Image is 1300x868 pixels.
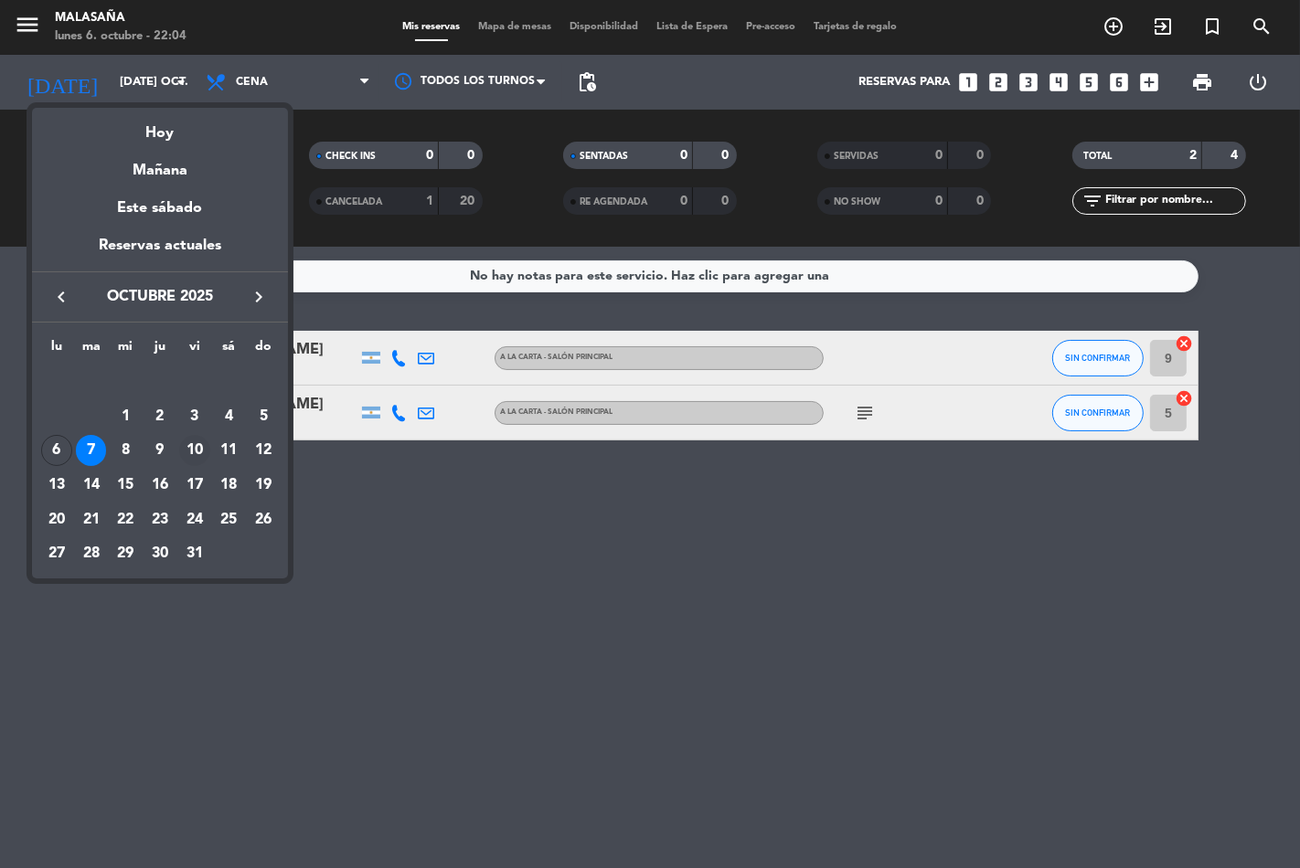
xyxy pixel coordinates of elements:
[212,468,247,503] td: 18 de octubre de 2025
[144,435,176,466] div: 9
[246,503,281,537] td: 26 de octubre de 2025
[248,401,279,432] div: 5
[74,503,109,537] td: 21 de octubre de 2025
[74,434,109,469] td: 7 de octubre de 2025
[32,145,288,183] div: Mañana
[39,537,74,572] td: 27 de octubre de 2025
[110,470,141,501] div: 15
[76,470,107,501] div: 14
[246,336,281,365] th: domingo
[212,336,247,365] th: sábado
[41,470,72,501] div: 13
[74,537,109,572] td: 28 de octubre de 2025
[213,401,244,432] div: 4
[212,503,247,537] td: 25 de octubre de 2025
[177,537,212,572] td: 31 de octubre de 2025
[213,470,244,501] div: 18
[32,234,288,271] div: Reservas actuales
[41,538,72,569] div: 27
[179,538,210,569] div: 31
[108,503,143,537] td: 22 de octubre de 2025
[143,399,177,434] td: 2 de octubre de 2025
[110,538,141,569] div: 29
[32,108,288,145] div: Hoy
[177,468,212,503] td: 17 de octubre de 2025
[76,435,107,466] div: 7
[108,336,143,365] th: miércoles
[108,434,143,469] td: 8 de octubre de 2025
[144,538,176,569] div: 30
[246,399,281,434] td: 5 de octubre de 2025
[39,336,74,365] th: lunes
[242,285,275,309] button: keyboard_arrow_right
[143,336,177,365] th: jueves
[108,468,143,503] td: 15 de octubre de 2025
[248,435,279,466] div: 12
[41,504,72,535] div: 20
[213,504,244,535] div: 25
[212,399,247,434] td: 4 de octubre de 2025
[78,285,242,309] span: octubre 2025
[179,504,210,535] div: 24
[177,503,212,537] td: 24 de octubre de 2025
[110,504,141,535] div: 22
[179,401,210,432] div: 3
[74,468,109,503] td: 14 de octubre de 2025
[110,401,141,432] div: 1
[248,470,279,501] div: 19
[32,183,288,234] div: Este sábado
[177,434,212,469] td: 10 de octubre de 2025
[177,336,212,365] th: viernes
[246,468,281,503] td: 19 de octubre de 2025
[143,537,177,572] td: 30 de octubre de 2025
[248,286,270,308] i: keyboard_arrow_right
[39,365,281,399] td: OCT.
[76,504,107,535] div: 21
[108,537,143,572] td: 29 de octubre de 2025
[144,504,176,535] div: 23
[213,435,244,466] div: 11
[143,434,177,469] td: 9 de octubre de 2025
[41,435,72,466] div: 6
[110,435,141,466] div: 8
[39,468,74,503] td: 13 de octubre de 2025
[39,503,74,537] td: 20 de octubre de 2025
[144,401,176,432] div: 2
[179,470,210,501] div: 17
[39,434,74,469] td: 6 de octubre de 2025
[143,468,177,503] td: 16 de octubre de 2025
[248,504,279,535] div: 26
[76,538,107,569] div: 28
[143,503,177,537] td: 23 de octubre de 2025
[177,399,212,434] td: 3 de octubre de 2025
[144,470,176,501] div: 16
[50,286,72,308] i: keyboard_arrow_left
[45,285,78,309] button: keyboard_arrow_left
[179,435,210,466] div: 10
[108,399,143,434] td: 1 de octubre de 2025
[212,434,247,469] td: 11 de octubre de 2025
[246,434,281,469] td: 12 de octubre de 2025
[74,336,109,365] th: martes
